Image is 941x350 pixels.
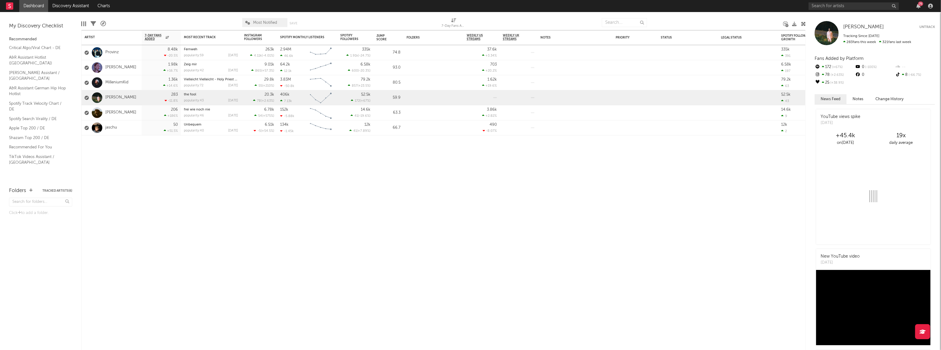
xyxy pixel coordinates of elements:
a: Recommended For You [9,144,66,150]
div: 14.6k [361,108,370,112]
div: 43 [781,99,789,103]
button: Save [289,22,297,25]
div: popularity: 40 [184,129,204,132]
div: the fool [184,93,238,96]
a: [PERSON_NAME] [105,95,136,100]
div: ( ) [351,99,370,103]
div: Vielleicht Vielleicht - Holy Priest & elMefti Remix [184,78,238,81]
div: 12.1k [280,69,292,73]
div: +20.2 % [482,69,497,73]
div: -1.45k [280,129,294,133]
div: 19 x [873,132,929,139]
div: Most Recent Track [184,36,229,39]
a: A&R Assistant German Hip Hop Hotlist [9,85,66,97]
div: Spotify Followers [340,34,361,41]
input: Search for artists [809,2,899,10]
div: -5.88k [280,114,294,118]
span: Most Notified [253,21,277,25]
span: +2.63 % [830,73,844,77]
div: 1.98k [168,63,178,67]
svg: Chart title [307,75,334,90]
a: A&R Assistant Hotlist ([GEOGRAPHIC_DATA]) [9,54,66,67]
div: Legal Status [721,36,760,39]
div: [DATE] [821,120,860,126]
div: My Discovery Checklist [9,23,72,30]
div: ( ) [351,114,370,118]
div: Artist [85,36,130,39]
svg: Chart title [307,105,334,120]
span: Tracking Since: [DATE] [843,34,879,38]
div: Recommended [9,36,72,43]
div: +186 % [164,114,178,118]
span: 865 [255,69,261,73]
a: Spotify Track Velocity Chart / DE [9,100,66,113]
div: 391 [781,54,791,58]
div: [DATE] [228,69,238,72]
div: Priority [616,36,640,39]
a: Fernweh [184,48,197,51]
div: Notes [540,36,601,39]
div: 6.51k [265,123,274,127]
span: [PERSON_NAME] [843,24,884,29]
div: 63 [781,84,789,88]
div: 1.62k [488,78,497,82]
div: -- [895,63,935,71]
span: 283 fans this week [843,40,876,44]
div: 9.01k [265,63,274,67]
a: jaschu [105,125,117,130]
div: +16.7 % [163,69,178,73]
div: popularity: 46 [184,114,204,117]
span: -24.7 % [359,54,370,57]
span: -100 % [864,66,877,69]
a: MilleniumKid [105,80,128,85]
div: 134k [280,123,289,127]
span: 857 [352,84,358,88]
svg: Chart title [307,60,334,75]
div: 74.8 [376,49,401,56]
div: Spotify Monthly Listeners [280,36,325,39]
span: -4.01 % [263,54,273,57]
span: 172 [355,99,360,103]
div: 14.6k [781,108,791,112]
div: 52.5k [781,93,791,97]
div: 490 [490,123,497,127]
a: Vielleicht Vielleicht - Holy Priest & elMefti Remix [184,78,259,81]
div: +19.6 % [482,84,497,88]
div: 335k [362,48,370,51]
div: 703 [490,63,497,67]
div: [DATE] [228,129,238,132]
div: 93.0 [376,64,401,71]
span: 321 fans last week [843,40,911,44]
div: 6.58k [781,63,791,67]
span: Fans Added by Platform [815,56,864,61]
div: -20.5 % [164,54,178,57]
svg: Chart title [307,120,334,135]
div: 20.3k [265,93,274,97]
span: -20.3 % [359,69,370,73]
div: 6.78k [264,108,274,112]
div: 59.9 [376,94,401,101]
input: Search for folders... [9,198,72,206]
span: +57.3 % [262,69,273,73]
div: Zeig mir [184,63,238,66]
div: 0 [855,63,895,71]
a: the fool [184,93,196,96]
span: 41 [353,129,357,133]
div: frei wie noch nie [184,108,238,111]
span: Weekly UK Streams [503,34,525,41]
div: popularity: 72 [184,84,203,87]
div: 78 [815,71,855,79]
div: ( ) [253,99,274,103]
div: 335k [781,48,790,51]
div: Click to add a folder. [9,209,72,217]
div: Filters [91,15,96,33]
div: ( ) [251,69,274,73]
div: 79.2k [361,78,370,82]
svg: Chart title [307,45,334,60]
div: 2.94M [280,48,291,51]
button: Untrack [919,24,935,30]
div: Instagram Followers [244,34,265,41]
span: 41 [354,114,358,118]
div: [DATE] [821,260,860,266]
div: 75 [918,2,923,6]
